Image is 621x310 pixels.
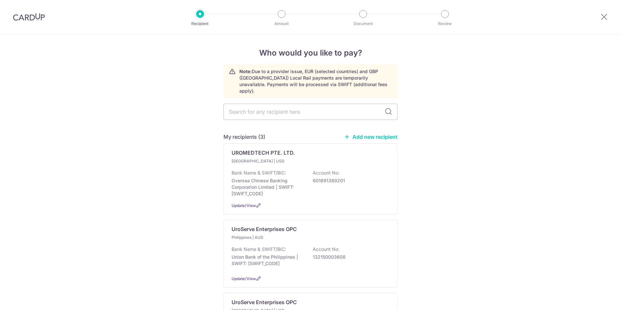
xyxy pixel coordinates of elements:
strong: Note: [239,69,252,74]
p: Document [339,20,387,27]
p: Due to a provider issue, EUR (selected countries) and GBP ([GEOGRAPHIC_DATA]) Local Rail payments... [239,68,392,94]
p: UroServe Enterprises OPC [232,225,297,233]
p: 132150003608 [313,254,386,260]
a: Update/View [232,203,256,208]
p: Review [421,20,469,27]
img: CardUp [13,13,45,21]
a: Update/View [232,276,256,281]
a: Add new recipient [344,134,398,140]
h4: Who would you like to pay? [223,47,398,59]
p: Account No: [313,170,339,176]
input: Search for any recipient here [223,104,398,120]
p: Bank Name & SWIFT/BIC: [232,246,286,252]
h5: My recipients (3) [223,133,265,141]
p: Recipient [176,20,224,27]
p: Amount [258,20,306,27]
p: [GEOGRAPHIC_DATA] | USD [232,158,308,164]
p: Philippines | AUD [232,234,308,241]
p: Oversea Chinese Banking Corporation Limited | SWIFT: [SWIFT_CODE] [232,177,304,197]
p: Union Bank of the Philippines | SWIFT: [SWIFT_CODE] [232,254,304,267]
p: Bank Name & SWIFT/BIC: [232,170,286,176]
p: 601691389201 [313,177,386,184]
p: Account No: [313,246,339,252]
p: UROMEDTECH PTE. LTD. [232,149,295,157]
p: UroServe Enterprises OPC [232,298,297,306]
